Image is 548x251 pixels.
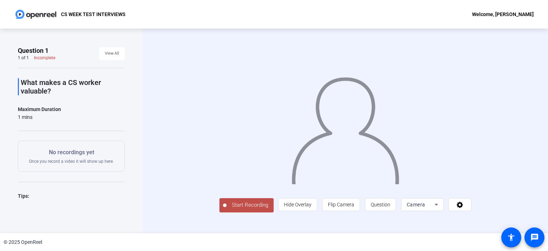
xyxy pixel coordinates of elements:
[18,105,61,114] div: Maximum Duration
[99,47,125,60] button: View All
[219,198,274,212] button: Start Recording
[371,202,390,207] span: Question
[61,10,126,19] p: CS WEEK TEST INTERVIEWS
[322,198,360,211] button: Flip Camera
[227,201,274,209] span: Start Recording
[34,55,55,61] div: Incomplete
[278,198,317,211] button: Hide Overlay
[407,202,425,207] span: Camera
[365,198,396,211] button: Question
[328,202,354,207] span: Flip Camera
[14,7,57,21] img: OpenReel logo
[18,46,49,55] span: Question 1
[18,114,61,121] div: 1 mins
[29,148,114,157] p: No recordings yet
[29,148,114,164] div: Once you record a video it will show up here.
[472,10,534,19] div: Welcome, [PERSON_NAME]
[507,233,516,242] mat-icon: accessibility
[105,48,119,59] span: View All
[291,71,400,184] img: overlay
[21,78,125,95] p: What makes a CS worker valuable?
[284,202,311,207] span: Hide Overlay
[18,192,125,200] div: Tips:
[4,239,42,246] div: © 2025 OpenReel
[530,233,539,242] mat-icon: message
[18,55,29,61] div: 1 of 1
